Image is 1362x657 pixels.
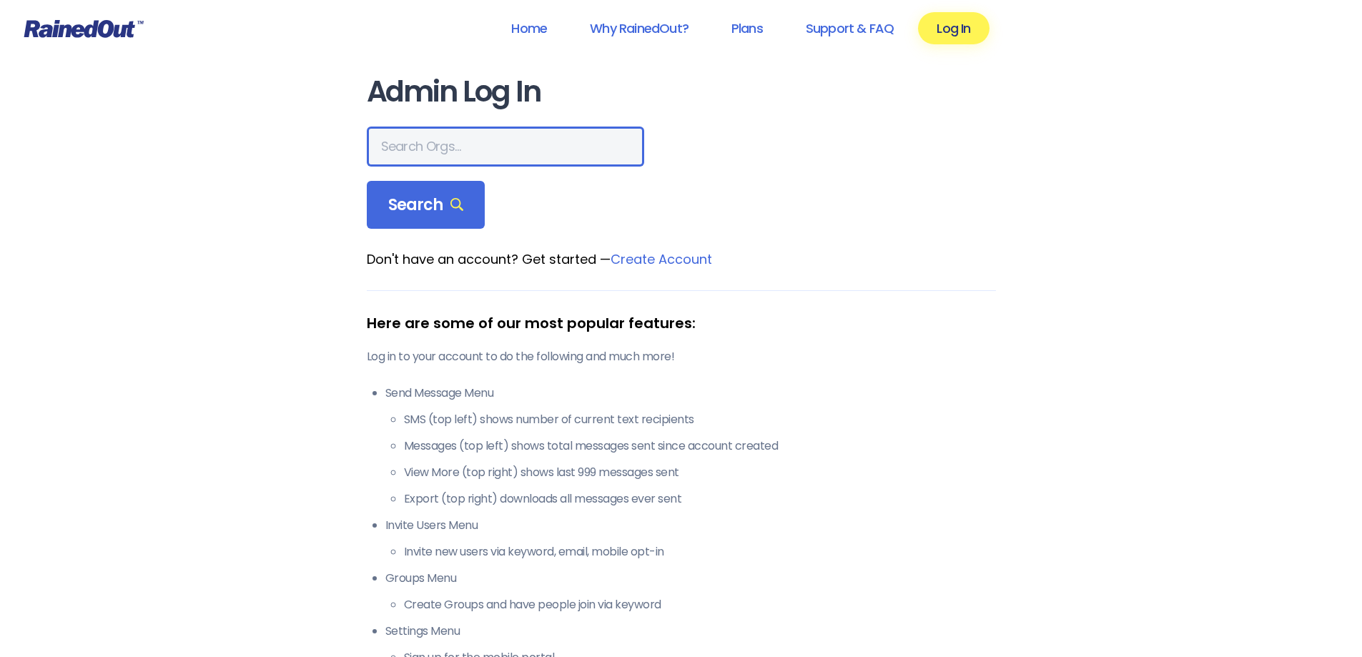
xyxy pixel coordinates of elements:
a: Support & FAQ [787,12,912,44]
div: Here are some of our most popular features: [367,312,996,334]
h1: Admin Log In [367,76,996,108]
li: Invite Users Menu [385,517,996,560]
p: Log in to your account to do the following and much more! [367,348,996,365]
li: Messages (top left) shows total messages sent since account created [404,438,996,455]
a: Home [493,12,566,44]
li: Send Message Menu [385,385,996,508]
input: Search Orgs… [367,127,644,167]
a: Log In [918,12,989,44]
li: Export (top right) downloads all messages ever sent [404,490,996,508]
li: Invite new users via keyword, email, mobile opt-in [404,543,996,560]
li: Create Groups and have people join via keyword [404,596,996,613]
div: Search [367,181,485,229]
a: Why RainedOut? [571,12,707,44]
a: Plans [713,12,781,44]
a: Create Account [611,250,712,268]
li: Groups Menu [385,570,996,613]
li: SMS (top left) shows number of current text recipients [404,411,996,428]
span: Search [388,195,464,215]
li: View More (top right) shows last 999 messages sent [404,464,996,481]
